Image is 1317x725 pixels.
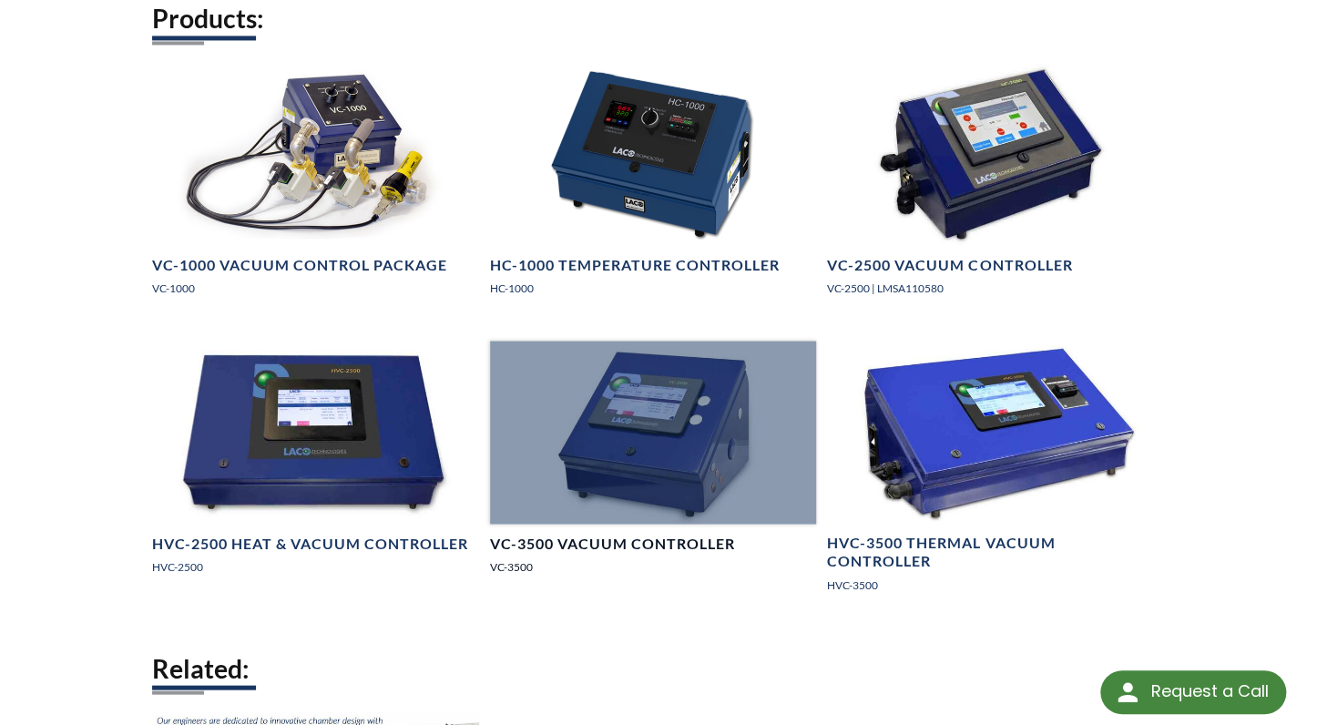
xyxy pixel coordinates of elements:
a: HC-1000, right side angled viewHC-1000 Temperature ControllerHC-1000 [490,62,816,311]
a: C-3500 Vacuum Controller imageVC-3500 Vacuum ControllerVC-3500 [490,341,816,590]
p: VC-3500 [490,557,816,575]
a: HVC-3500 Thermal Vacuum Controller, angled viewHVC-3500 Thermal Vacuum ControllerHVC-3500 [827,341,1153,608]
div: Request a Call [1150,670,1268,712]
p: VC-1000 [152,279,478,296]
h4: HVC-2500 Heat & Vacuum Controller [152,534,468,553]
h2: Products: [152,2,1164,36]
h4: HVC-3500 Thermal Vacuum Controller [827,533,1153,571]
a: VC-1000 Vacuum Control Package imageVC-1000 Vacuum Control PackageVC-1000 [152,62,478,311]
p: HC-1000 [490,279,816,296]
p: VC-2500 | LMSA110580 [827,279,1153,296]
h4: VC-1000 Vacuum Control Package [152,255,447,274]
a: HVC-2500 Controller, front viewHVC-2500 Heat & Vacuum ControllerHVC-2500 [152,341,478,590]
a: VC-2500 Vacuum Controller imageVC-2500 Vacuum ControllerVC-2500 | LMSA110580 [827,62,1153,311]
h4: VC-3500 Vacuum Controller [490,534,735,553]
p: HVC-3500 [827,576,1153,593]
div: Request a Call [1100,670,1286,714]
img: round button [1113,678,1142,707]
h4: HC-1000 Temperature Controller [490,255,780,274]
p: HVC-2500 [152,557,478,575]
h2: Related: [152,651,1164,685]
h4: VC-2500 Vacuum Controller [827,255,1072,274]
